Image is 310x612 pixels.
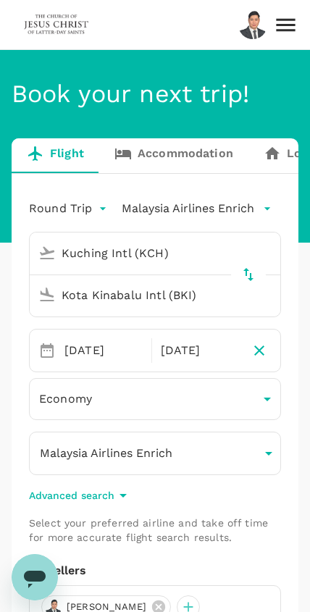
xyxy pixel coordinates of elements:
input: Going to [33,284,250,306]
p: Advanced search [29,488,114,503]
p: Malaysia Airlines Enrich [122,200,254,217]
div: Round Trip [29,197,110,220]
img: The Malaysian Church of Jesus Christ of Latter-day Saints [23,9,90,41]
input: Depart from [33,242,250,264]
div: [DATE] [59,336,148,365]
p: Select your preferred airline and take off time for more accurate flight search results. [29,516,281,545]
button: Malaysia Airlines Enrich [122,200,272,217]
button: Open [270,251,273,254]
h4: Book your next trip! [12,79,298,109]
a: Flight [12,138,99,173]
div: Economy [29,381,281,417]
iframe: Button to launch messaging window [12,554,58,600]
a: Accommodation [99,138,248,173]
button: Advanced search [29,487,132,504]
div: [DATE] [155,336,245,365]
img: Yew Jin Chua [238,9,267,41]
button: Open [270,293,273,296]
p: Malaysia Airlines Enrich [40,445,172,462]
button: Malaysia Airlines Enrich [29,432,281,475]
div: Travellers [29,562,281,579]
button: delete [231,257,266,292]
